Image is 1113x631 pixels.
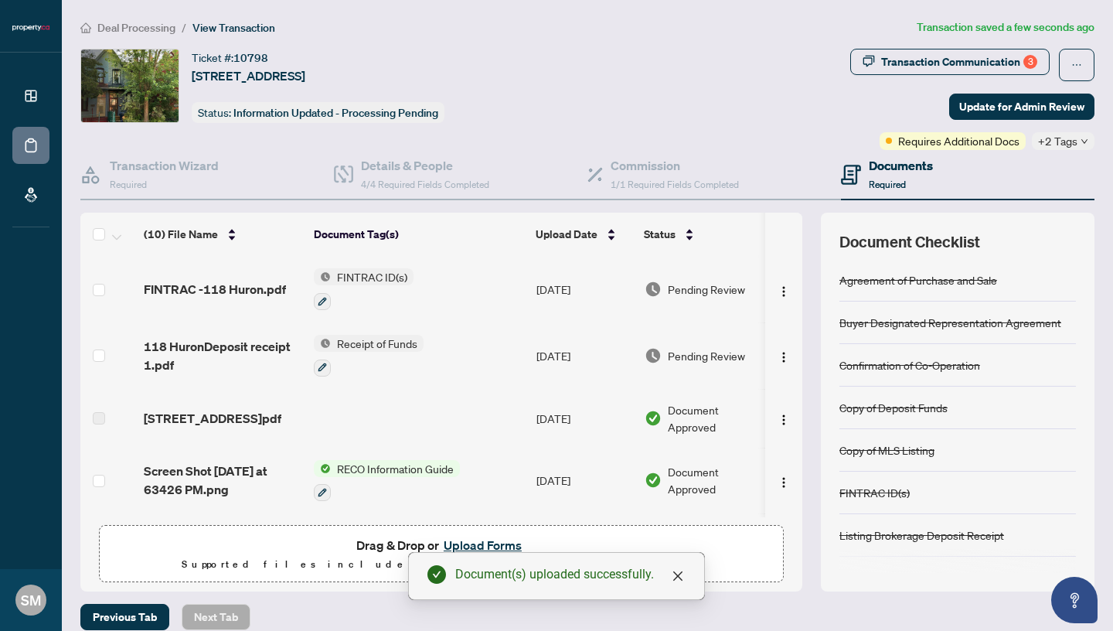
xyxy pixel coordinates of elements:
button: Logo [771,468,796,493]
span: Receipt of Funds [331,335,424,352]
div: Copy of Deposit Funds [839,399,948,416]
span: check-circle [427,565,446,584]
div: Document(s) uploaded successfully. [455,565,686,584]
td: [DATE] [530,389,638,448]
li: / [182,19,186,36]
p: Supported files include .PDF, .JPG, .JPEG, .PNG under 25 MB [109,555,774,574]
span: ellipsis [1071,60,1082,70]
span: 10798 [233,51,268,65]
div: 3 [1023,55,1037,69]
button: Previous Tab [80,604,169,630]
span: Status [644,226,676,243]
span: home [80,22,91,33]
h4: Transaction Wizard [110,156,219,175]
h4: Documents [869,156,933,175]
img: logo [12,23,49,32]
span: Document Checklist [839,231,980,253]
button: Status IconFINTRAC ID(s) [314,268,414,310]
div: Confirmation of Co-Operation [839,356,980,373]
button: Upload Forms [439,535,526,555]
img: Logo [778,351,790,363]
button: Logo [771,277,796,302]
img: Status Icon [314,460,331,477]
span: Requires Additional Docs [898,132,1019,149]
img: Logo [778,285,790,298]
img: Document Status [645,347,662,364]
span: Upload Date [536,226,597,243]
div: Listing Brokerage Deposit Receipt [839,527,1004,544]
img: Status Icon [314,268,331,285]
span: (10) File Name [144,226,218,243]
span: Document Approved [668,463,764,497]
th: (10) File Name [138,213,308,256]
span: Previous Tab [93,605,157,629]
span: RECO Information Guide [331,460,460,477]
span: Deal Processing [97,21,175,35]
div: Buyer Designated Representation Agreement [839,314,1061,331]
span: FINTRAC -118 Huron.pdf [144,280,286,298]
img: Status Icon [314,335,331,352]
span: Pending Review [668,347,745,364]
span: FINTRAC ID(s) [331,268,414,285]
span: [STREET_ADDRESS] [192,67,305,85]
span: View Transaction [192,21,275,35]
button: Open asap [1051,577,1098,623]
div: Ticket #: [192,49,268,67]
h4: Commission [611,156,739,175]
span: 118 HuronDeposit receipt 1.pdf [144,337,301,374]
button: Logo [771,406,796,431]
a: Close [669,568,686,585]
span: Information Updated - Processing Pending [233,106,438,120]
div: Copy of MLS Listing [839,442,934,459]
span: Document Approved [668,401,764,435]
span: +2 Tags [1038,132,1077,150]
img: IMG-C12266616_1.jpg [81,49,179,122]
span: Required [869,179,906,190]
span: Drag & Drop or [356,535,526,555]
button: Logo [771,343,796,368]
span: Pending Review [668,281,745,298]
button: Transaction Communication3 [850,49,1050,75]
td: [DATE] [530,513,638,580]
span: SM [21,589,41,611]
span: 1/1 Required Fields Completed [611,179,739,190]
button: Update for Admin Review [949,94,1094,120]
td: [DATE] [530,256,638,322]
span: Update for Admin Review [959,94,1084,119]
th: Upload Date [529,213,638,256]
span: down [1081,138,1088,145]
button: Status IconRECO Information Guide [314,460,460,502]
div: Transaction Communication [881,49,1037,74]
span: Required [110,179,147,190]
button: Status IconReceipt of Funds [314,335,424,377]
span: close [672,570,684,582]
div: FINTRAC ID(s) [839,484,910,501]
span: Drag & Drop orUpload FormsSupported files include .PDF, .JPG, .JPEG, .PNG under25MB [100,526,783,583]
th: Status [638,213,769,256]
span: Screen Shot [DATE] at 63426 PM.png [144,462,301,499]
th: Document Tag(s) [308,213,529,256]
img: Logo [778,414,790,426]
div: Status: [192,102,444,123]
img: Logo [778,476,790,489]
span: [STREET_ADDRESS]pdf [144,409,281,428]
h4: Details & People [361,156,489,175]
img: Document Status [645,410,662,427]
span: 4/4 Required Fields Completed [361,179,489,190]
img: Document Status [645,281,662,298]
button: Next Tab [182,604,250,630]
td: [DATE] [530,448,638,514]
article: Transaction saved a few seconds ago [917,19,1094,36]
img: Document Status [645,472,662,489]
div: Agreement of Purchase and Sale [839,271,997,288]
td: [DATE] [530,322,638,389]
